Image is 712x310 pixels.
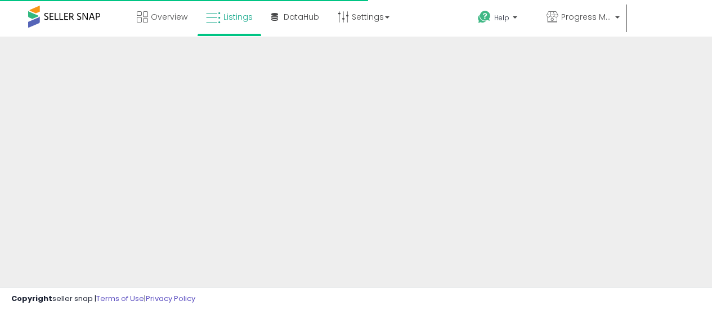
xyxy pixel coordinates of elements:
[11,294,195,304] div: seller snap | |
[561,11,612,23] span: Progress Matters
[494,13,509,23] span: Help
[11,293,52,304] strong: Copyright
[223,11,253,23] span: Listings
[477,10,491,24] i: Get Help
[146,293,195,304] a: Privacy Policy
[284,11,319,23] span: DataHub
[469,2,536,37] a: Help
[151,11,187,23] span: Overview
[96,293,144,304] a: Terms of Use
